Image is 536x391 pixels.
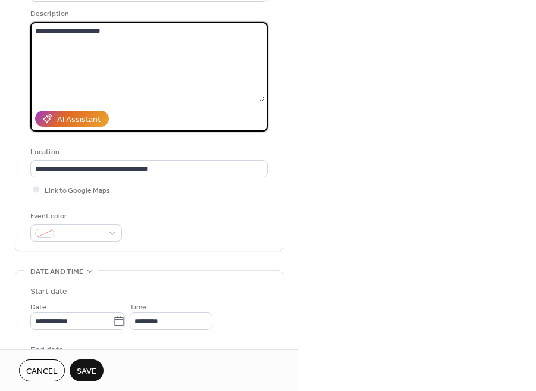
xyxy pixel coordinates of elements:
span: Time [130,301,146,314]
div: Location [30,146,265,158]
div: Description [30,8,265,20]
div: AI Assistant [57,114,101,126]
span: Date and time [30,265,83,278]
span: Date [30,301,46,314]
button: AI Assistant [35,111,109,127]
span: Cancel [26,365,58,378]
div: Start date [30,286,67,298]
span: Link to Google Maps [45,184,110,197]
div: End date [30,344,64,356]
button: Save [70,359,104,381]
span: Save [77,365,96,378]
button: Cancel [19,359,65,381]
div: Event color [30,210,120,223]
